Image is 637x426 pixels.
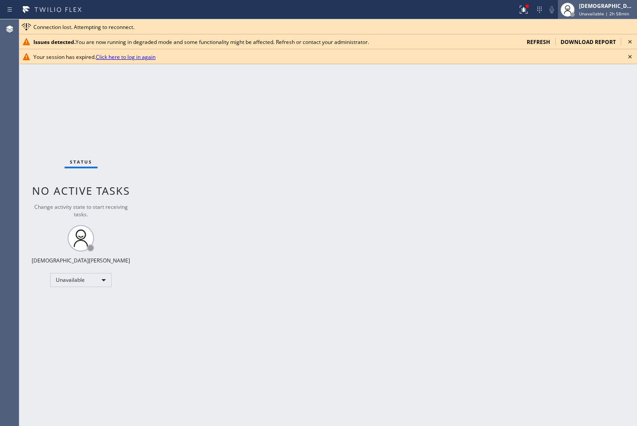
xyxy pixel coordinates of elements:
span: download report [561,38,616,46]
a: Click here to log in again [96,53,156,61]
button: Mute [546,4,558,16]
div: [DEMOGRAPHIC_DATA][PERSON_NAME] [32,257,130,264]
span: No active tasks [32,183,130,198]
span: refresh [527,38,550,46]
div: You are now running in degraded mode and some functionality might be affected. Refresh or contact... [33,38,520,46]
span: Status [70,159,92,165]
div: Unavailable [50,273,112,287]
span: Your session has expired. [33,53,156,61]
div: [DEMOGRAPHIC_DATA][PERSON_NAME] [579,2,634,10]
span: Unavailable | 2h 58min [579,11,629,17]
span: Connection lost. Attempting to reconnect. [33,23,134,31]
b: Issues detected. [33,38,76,46]
span: Change activity state to start receiving tasks. [34,203,128,218]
